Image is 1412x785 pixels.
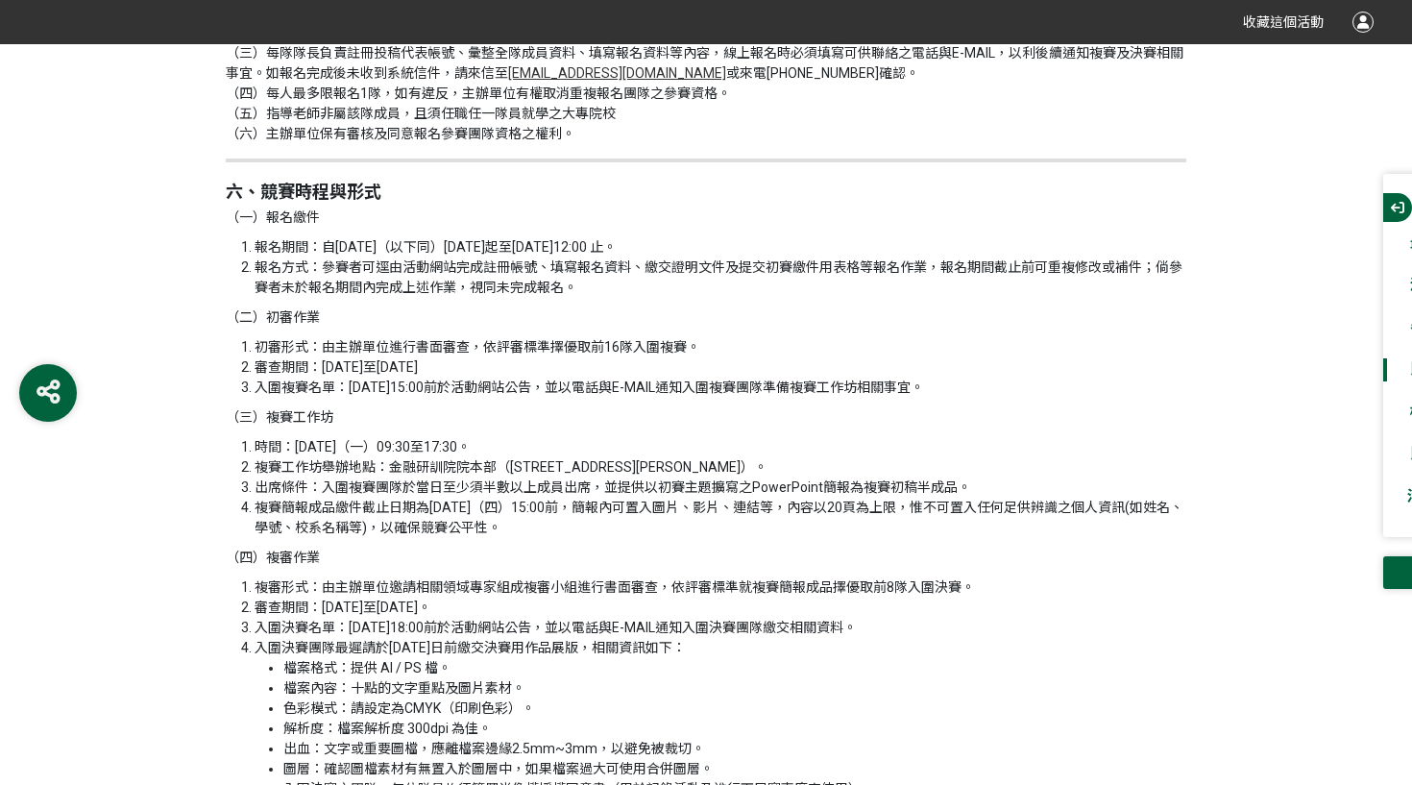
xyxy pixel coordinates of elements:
[226,548,1186,568] p: （四）複審作業
[255,337,1186,357] li: 初審形式：由主辦單位進行書面審查，依評審標準擇優取前16隊入圍複賽。
[508,65,726,81] a: [EMAIL_ADDRESS][DOMAIN_NAME]
[1243,14,1324,30] span: 收藏這個活動
[255,478,1186,498] li: 出席條件：入圍複賽團隊於當日至少須半數以上成員出席，並提供以初賽主題擴寫之PowerPoint簡報為複賽初稿半成品。
[255,457,1186,478] li: 複賽工作坊舉辦地點：金融研訓院院本部（[STREET_ADDRESS][PERSON_NAME]）。
[255,598,1186,618] li: 審查期間：[DATE]至[DATE]。
[226,407,1186,428] p: （三）複賽工作坊
[283,678,1186,699] li: 檔案內容：十點的文字重點及圖片素材。
[283,658,1186,678] li: 檔案格式：提供 AI / PS 檔。
[283,719,1186,739] li: 解析度：檔案解析度 300dpi 為佳。
[255,237,1186,258] li: 報名期間：自[DATE]（以下同）[DATE]起至[DATE]12:00 止。
[255,258,1186,298] li: 報名方式：參賽者可逕由活動網站完成註冊帳號、填寫報名資料、繳交證明文件及提交初賽繳件用表格等報名作業，報名期間截止前可重複修改或補件；倘參賽者未於報名期間內完成上述作業，視同未完成報名。
[283,699,1186,719] li: 色彩模式：請設定為CMYK（印刷色彩）。
[226,307,1186,328] p: （二）初審作業
[283,759,1186,779] li: 圖層：確認圖檔素材有無置入於圖層中，如果檔案過大可使用合併圖層。
[255,378,1186,398] li: 入圍複賽名單：[DATE]15:00前於活動網站公告，並以電話與E-MAIL通知入圍複賽團隊準備複賽工作坊相關事宜。
[255,618,1186,638] li: 入圍決賽名單：[DATE]18:00前於活動網站公告，並以電話與E-MAIL通知入圍決賽團隊繳交相關資料。
[226,182,381,202] strong: 六、競賽時程與形式
[283,739,1186,759] li: 出血：文字或重要圖檔，應離檔案邊緣2.5mm~3mm，以避免被裁切。
[226,208,1186,228] p: （一）報名繳件
[255,498,1186,538] li: 複賽簡報成品繳件截止日期為[DATE]（四）15:00前，簡報內可置入圖片、影片、連結等，內容以20頁為上限，惟不可置入任何足供辨識之個人資訊(如姓名、學號、校系名稱等)，以確保競賽公平性。
[226,23,1186,144] p: （二）每隊限2至3名成員，可跨校、跨系、跨班組隊參加，惟團隊成員不可跨隊參賽，並指定其中1員為隊長，隊長須為本國籍在學生。 （三）每隊隊長負責註冊投稿代表帳號、彙整全隊成員資料、填寫報名資料等內...
[255,357,1186,378] li: 審查期間：[DATE]至[DATE]
[255,437,1186,457] li: 時間：[DATE]（一）09:30至17:30。
[255,577,1186,598] li: 複審形式：由主辦單位邀請相關領域專家組成複審小組進行書面審查，依評審標準就複賽簡報成品擇優取前8隊入圍決賽。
